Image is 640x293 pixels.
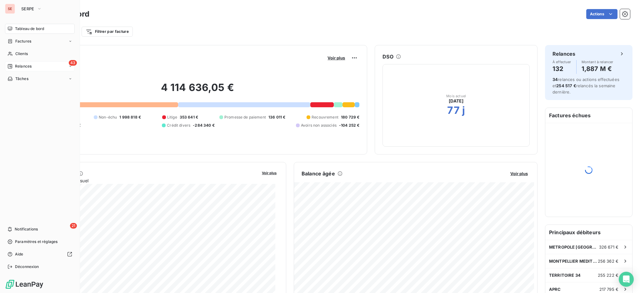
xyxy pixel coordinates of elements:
span: Recouvrement [312,114,338,120]
span: METROPOLE [GEOGRAPHIC_DATA] [549,245,599,250]
span: Factures [15,38,31,44]
span: 1 998 818 € [119,114,141,120]
h2: 77 [447,104,459,117]
a: Aide [5,249,75,259]
span: Relances [15,63,32,69]
span: APRC [549,287,561,292]
span: À effectuer [552,60,571,64]
button: Filtrer par facture [82,27,133,37]
h4: 1,887 M € [582,64,613,74]
img: Logo LeanPay [5,279,44,289]
span: 255 222 € [598,273,618,278]
span: Voir plus [510,171,528,176]
button: Voir plus [260,170,278,175]
div: SE [5,4,15,14]
span: Promesse de paiement [224,114,266,120]
span: relances ou actions effectuées et relancés la semaine dernière. [552,77,619,94]
span: 43 [69,60,77,66]
span: 353 641 € [180,114,198,120]
span: -284 340 € [193,123,215,128]
span: Notifications [15,226,38,232]
h6: Relances [552,50,575,58]
span: -104 252 € [339,123,360,128]
span: Tableau de bord [15,26,44,32]
span: Chiffre d'affaires mensuel [35,177,257,184]
h6: Factures échues [545,108,632,123]
h4: 132 [552,64,571,74]
span: SERPE [21,6,34,11]
h2: 4 114 636,05 € [35,81,359,100]
div: Open Intercom Messenger [619,272,634,287]
span: Voir plus [262,171,277,175]
h2: j [462,104,465,117]
span: Voir plus [327,55,345,60]
span: Clients [15,51,28,57]
h6: DSO [382,53,393,60]
span: Crédit divers [167,123,190,128]
span: Non-échu [99,114,117,120]
button: Actions [586,9,617,19]
span: TERRITOIRE 34 [549,273,581,278]
span: Litige [167,114,177,120]
span: Déconnexion [15,264,39,270]
span: 326 671 € [599,245,618,250]
span: Avoirs non associés [301,123,337,128]
h6: Principaux débiteurs [545,225,632,240]
span: MONTPELLIER MEDITERRANEE METROPOLE [549,259,598,264]
span: Tâches [15,76,28,82]
button: Voir plus [508,171,530,176]
span: 217 795 € [599,287,618,292]
button: Voir plus [326,55,347,61]
span: 34 [552,77,558,82]
span: 21 [70,223,77,229]
span: 180 729 € [341,114,359,120]
span: Aide [15,251,23,257]
span: 256 362 € [598,259,618,264]
span: [DATE] [449,98,463,104]
span: 136 011 € [268,114,285,120]
h6: Balance âgée [302,170,335,177]
span: Paramètres et réglages [15,239,57,245]
span: Montant à relancer [582,60,613,64]
span: 254 517 € [556,83,576,88]
span: Mois actuel [446,94,466,98]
